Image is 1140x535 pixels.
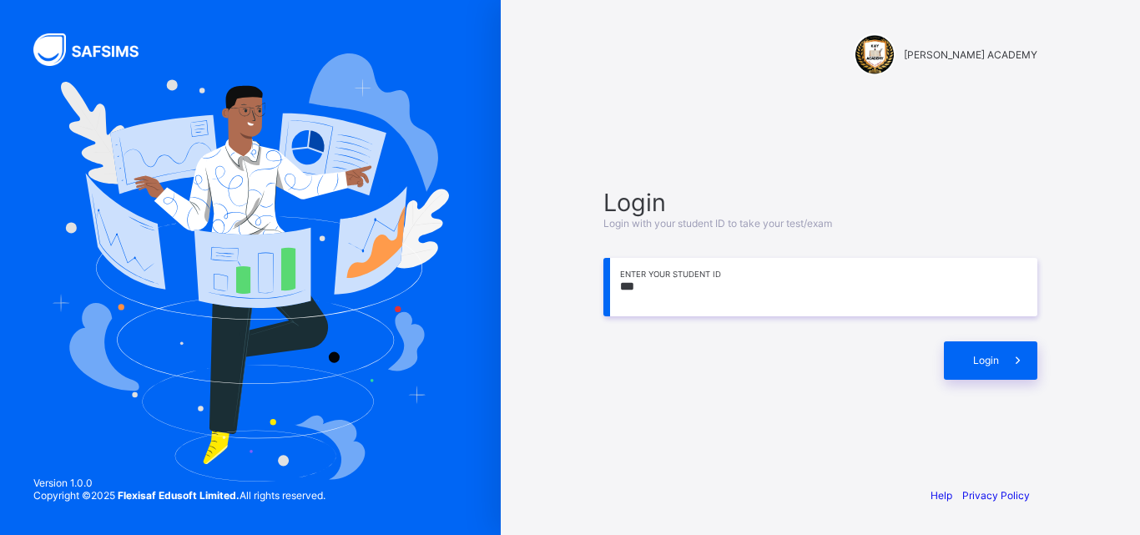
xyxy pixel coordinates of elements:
[33,477,325,489] span: Version 1.0.0
[973,354,999,366] span: Login
[33,33,159,66] img: SAFSIMS Logo
[904,48,1037,61] span: [PERSON_NAME] ACADEMY
[118,489,240,502] strong: Flexisaf Edusoft Limited.
[603,217,832,230] span: Login with your student ID to take your test/exam
[33,489,325,502] span: Copyright © 2025 All rights reserved.
[962,489,1030,502] a: Privacy Policy
[603,188,1037,217] span: Login
[52,53,449,481] img: Hero Image
[931,489,952,502] a: Help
